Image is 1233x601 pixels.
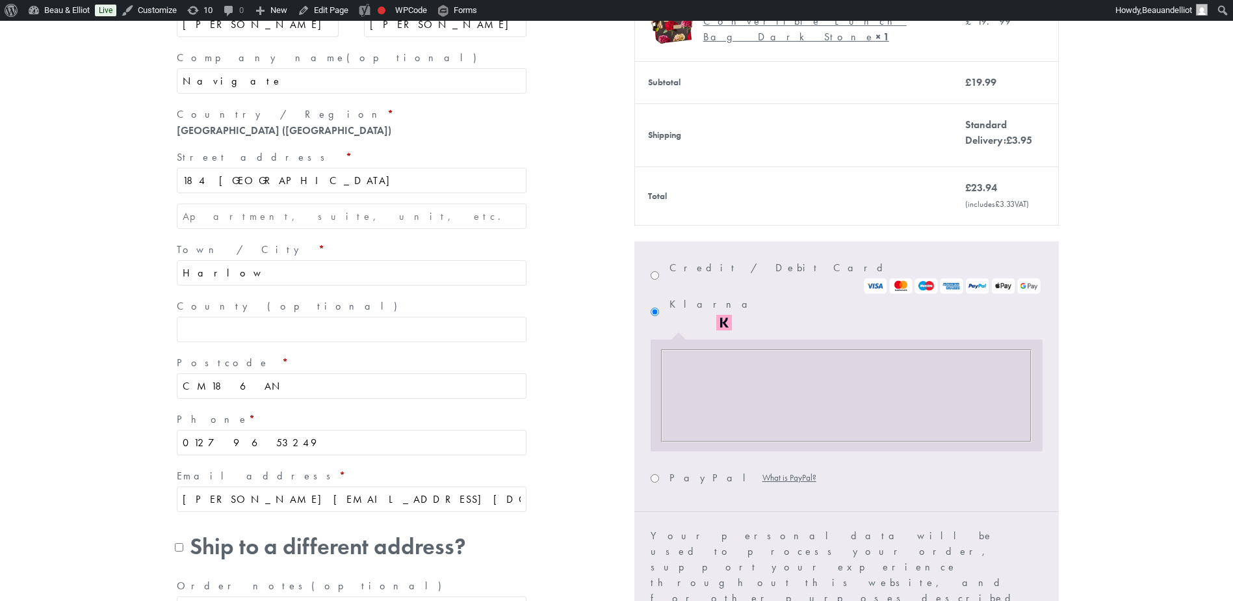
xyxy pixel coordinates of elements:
[175,543,183,552] input: Ship to a different address?
[177,147,526,168] label: Street address
[177,204,526,229] input: Apartment, suite, unit, etc. (optional)
[177,168,526,193] input: House number and street name
[965,181,971,194] span: £
[177,409,526,430] label: Phone
[311,579,449,593] span: (optional)
[1006,133,1032,147] bdi: 3.95
[177,466,526,487] label: Email address
[177,104,526,125] label: Country / Region
[863,278,1042,294] img: Stripe
[762,461,816,495] a: What is PayPal?
[177,124,391,137] strong: [GEOGRAPHIC_DATA] ([GEOGRAPHIC_DATA])
[669,294,779,330] label: Klarna
[634,103,952,167] th: Shipping
[965,14,977,28] span: £
[965,118,1032,147] label: Standard Delivery:
[995,198,1015,209] span: 3.33
[177,296,526,317] label: County
[267,299,405,313] span: (optional)
[965,14,1011,28] bdi: 19.99
[634,61,952,103] th: Subtotal
[190,533,466,560] span: Ship to a different address?
[378,7,385,14] div: Needs improvement
[995,198,1000,209] span: £
[669,258,1042,294] label: Credit / Debit Card
[965,198,1029,209] small: (includes VAT)
[177,576,526,596] label: Order notes
[667,351,1025,434] iframe: Secure payment input frame
[669,315,779,330] img: Klarna
[669,461,816,495] label: PayPal
[1006,133,1012,147] span: £
[177,353,526,373] label: Postcode
[346,51,484,64] span: (optional)
[177,239,526,260] label: Town / City
[95,5,116,16] a: Live
[177,47,526,68] label: Company name
[1142,5,1192,15] span: Beauandelliot
[965,75,971,89] span: £
[965,75,996,89] bdi: 19.99
[634,167,952,225] th: Total
[876,30,889,44] strong: × 1
[965,181,997,194] bdi: 23.94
